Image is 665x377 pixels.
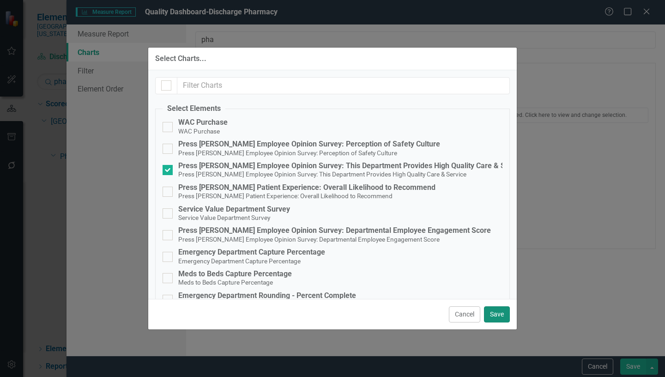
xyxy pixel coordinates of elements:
[163,103,225,114] legend: Select Elements
[178,162,526,170] div: Press [PERSON_NAME] Employee Opinion Survey: This Department Provides High Quality Care & Service
[177,77,510,94] input: Filter Charts
[178,183,435,192] div: Press [PERSON_NAME] Patient Experience: Overall Likelihood to Recommend
[178,170,466,178] small: Press [PERSON_NAME] Employee Opinion Survey: This Department Provides High Quality Care & Service
[178,270,292,278] div: Meds to Beds Capture Percentage
[178,226,491,235] div: Press [PERSON_NAME] Employee Opinion Survey: Departmental Employee Engagement Score
[178,205,290,213] div: Service Value Department Survey
[178,149,397,157] small: Press [PERSON_NAME] Employee Opinion Survey: Perception of Safety Culture
[178,128,220,135] small: WAC Purchase
[178,257,301,265] small: Emergency Department Capture Percentage
[178,279,273,286] small: Meds to Beds Capture Percentage
[178,236,440,243] small: Press [PERSON_NAME] Employee Opinion Survey: Departmental Employee Engagement Score
[449,306,480,322] button: Cancel
[178,214,270,221] small: Service Value Department Survey
[178,192,393,200] small: Press [PERSON_NAME] Patient Experience: Overall Likelihood to Recommend
[178,248,325,256] div: Emergency Department Capture Percentage
[155,55,206,63] div: Select Charts...
[484,306,510,322] button: Save
[178,292,356,300] div: Emergency Department Rounding - Percent Complete
[178,140,440,148] div: Press [PERSON_NAME] Employee Opinion Survey: Perception of Safety Culture
[178,118,228,127] div: WAC Purchase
